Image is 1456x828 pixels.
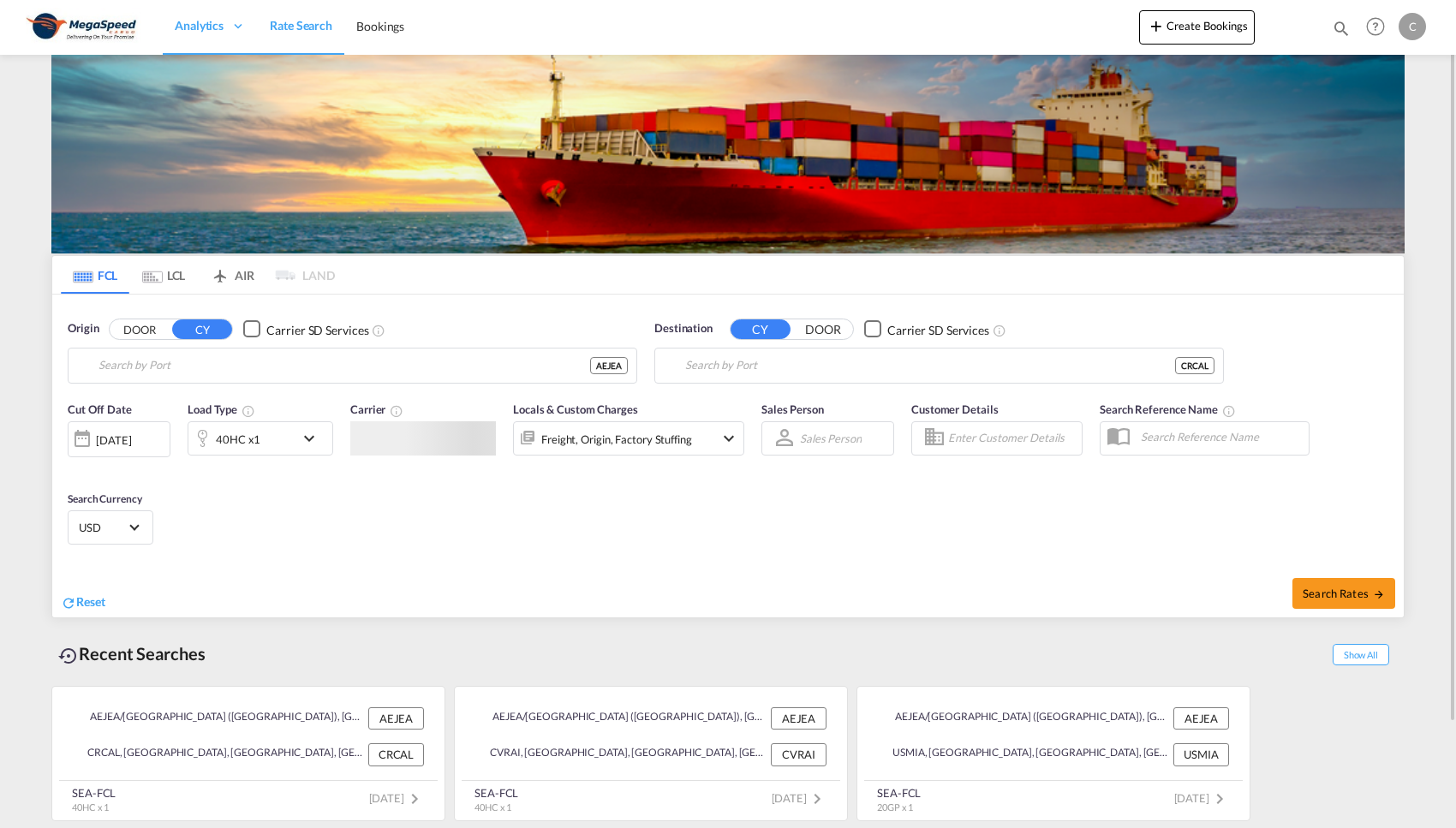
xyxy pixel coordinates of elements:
div: C [1399,13,1426,40]
span: Bookings [356,19,404,33]
div: Recent Searches [51,634,212,673]
div: CRCAL [368,743,424,765]
md-input-container: Caldera, CRCAL [655,348,1223,383]
md-tab-item: FCL [61,256,129,294]
div: AEJEA [368,707,424,730]
div: Freight Origin Factory Stuffingicon-chevron-down [513,420,744,455]
span: 40HC x 1 [72,801,109,813]
md-input-container: Port of Jebel Ali, Jebel Ali, AEJEA [69,348,636,383]
md-icon: icon-magnify [1332,19,1351,38]
span: [DATE] [369,791,425,805]
span: Search Rates [1303,586,1385,599]
div: AEJEA [1173,707,1229,730]
div: USMIA [1173,743,1229,765]
span: Cut Off Date [68,402,132,416]
span: Show All [1333,644,1389,665]
div: AEJEA/Port of Jebel Ali (AEJEA), United Arab Emirates, Asia [475,707,767,730]
button: CY [731,319,791,339]
span: Customer Details [911,402,998,416]
md-icon: icon-chevron-right [404,789,425,809]
div: 40HC x1icon-chevron-down [188,421,333,456]
md-icon: Your search will be saved by the below given name [1222,404,1236,418]
span: Carrier [350,402,403,416]
div: 40HC x1 [216,426,260,450]
div: icon-magnify [1332,19,1351,45]
span: Load Type [188,402,255,416]
div: Origin DOOR CY Checkbox No InkUnchecked: Search for CY (Container Yard) services for all selected... [52,295,1404,617]
md-icon: Unchecked: Search for CY (Container Yard) services for all selected carriers.Checked : Search for... [372,323,385,337]
div: USMIA, Miami, FL, United States, North America, Americas [878,743,1169,765]
span: Destination [654,320,713,337]
div: SEA-FCL [72,785,116,801]
button: CY [172,319,232,339]
button: DOOR [793,319,853,339]
md-icon: Unchecked: Search for CY (Container Yard) services for all selected carriers.Checked : Search for... [993,323,1006,337]
div: CVRAI [771,743,826,765]
span: 20GP x 1 [877,801,913,813]
input: Search by Port [98,353,590,378]
md-icon: icon-chevron-right [1209,789,1230,809]
md-icon: icon-chevron-down [719,427,739,448]
span: Origin [68,320,98,337]
md-icon: icon-backup-restore [58,646,79,666]
md-select: Sales Person [798,426,863,450]
span: [DATE] [1174,791,1230,805]
button: DOOR [110,319,170,339]
div: [DATE] [68,420,170,456]
span: Rate Search [270,18,332,33]
div: [DATE] [96,432,131,447]
div: AEJEA/Port of Jebel Ali (AEJEA), United Arab Emirates, Asia [73,707,364,730]
div: Freight Origin Factory Stuffing [541,426,692,450]
div: Help [1361,12,1399,43]
md-checkbox: Checkbox No Ink [864,320,989,338]
div: icon-refreshReset [61,593,105,611]
div: CRCAL [1175,357,1214,374]
span: USD [79,520,127,535]
button: icon-plus 400-fgCreate Bookings [1139,10,1255,45]
md-icon: icon-airplane [210,265,230,278]
md-icon: icon-information-outline [242,404,255,418]
md-icon: icon-chevron-down [299,428,328,449]
div: Carrier SD Services [266,321,368,338]
button: Search Ratesicon-arrow-right [1292,577,1395,608]
div: AEJEA [771,707,826,730]
div: CRCAL, Caldera, Costa Rica, Mexico & Central America, Americas [73,743,364,765]
md-tab-item: AIR [198,256,266,294]
span: Reset [76,593,105,608]
md-tab-item: LCL [129,256,198,294]
img: LCL+%26+FCL+BACKGROUND.png [51,55,1405,253]
md-icon: The selected Trucker/Carrierwill be displayed in the rate results If the rates are from another f... [390,404,403,418]
span: 40HC x 1 [474,801,511,813]
recent-search-card: AEJEA/[GEOGRAPHIC_DATA] ([GEOGRAPHIC_DATA]), [GEOGRAPHIC_DATA], [GEOGRAPHIC_DATA] AEJEAUSMIA, [GE... [856,686,1250,821]
input: Search Reference Name [1132,424,1309,450]
div: SEA-FCL [474,785,518,801]
md-icon: icon-refresh [61,594,76,610]
md-select: Select Currency: $ USDUnited States Dollar [77,515,144,539]
div: Carrier SD Services [887,321,989,338]
md-datepicker: Select [68,455,81,478]
span: Analytics [175,17,224,34]
md-icon: icon-chevron-right [807,789,827,809]
div: CVRAI, Praia, Cape Verde, Western Africa, Africa [475,743,767,765]
md-pagination-wrapper: Use the left and right arrow keys to navigate between tabs [61,256,335,294]
span: Help [1361,12,1390,41]
md-icon: icon-plus 400-fg [1146,15,1167,36]
span: Sales Person [761,402,824,416]
div: AEJEA [590,357,628,374]
span: [DATE] [772,791,827,805]
span: Search Reference Name [1100,402,1236,416]
input: Enter Customer Details [948,425,1077,450]
span: Locals & Custom Charges [513,402,638,416]
div: AEJEA/Port of Jebel Ali (AEJEA), United Arab Emirates, Asia [878,707,1169,730]
input: Search by Port [685,353,1175,378]
span: Search Currency [68,492,142,505]
div: SEA-FCL [877,785,921,801]
md-icon: icon-arrow-right [1373,588,1385,600]
md-checkbox: Checkbox No Ink [243,320,368,338]
img: ad002ba0aea611eda5429768204679d3.JPG [26,8,141,46]
recent-search-card: AEJEA/[GEOGRAPHIC_DATA] ([GEOGRAPHIC_DATA]), [GEOGRAPHIC_DATA], [GEOGRAPHIC_DATA] AEJEACRCAL, [GE... [51,686,445,821]
recent-search-card: AEJEA/[GEOGRAPHIC_DATA] ([GEOGRAPHIC_DATA]), [GEOGRAPHIC_DATA], [GEOGRAPHIC_DATA] AEJEACVRAI, [GE... [454,686,848,821]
